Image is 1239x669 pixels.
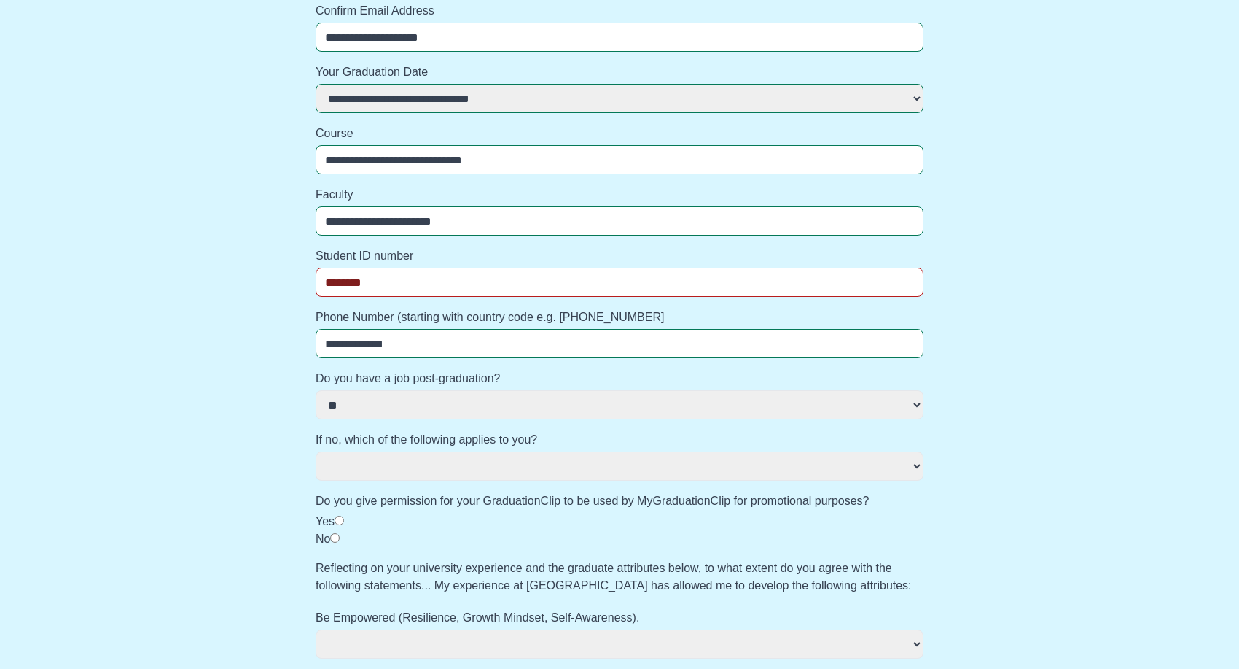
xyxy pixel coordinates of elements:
label: Course [316,125,923,142]
label: Do you give permission for your GraduationClip to be used by MyGraduationClip for promotional pur... [316,492,923,510]
label: Student ID number [316,247,923,265]
label: If no, which of the following applies to you? [316,431,923,449]
label: Phone Number (starting with country code e.g. [PHONE_NUMBER] [316,309,923,326]
label: Do you have a job post-graduation? [316,370,923,387]
label: Your Graduation Date [316,63,923,81]
label: Reflecting on your university experience and the graduate attributes below, to what extent do you... [316,560,923,595]
label: Be Empowered (Resilience, Growth Mindset, Self-Awareness). [316,609,923,627]
label: Faculty [316,186,923,204]
label: No [316,533,330,545]
label: Yes [316,515,335,527]
label: Confirm Email Address [316,2,923,20]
